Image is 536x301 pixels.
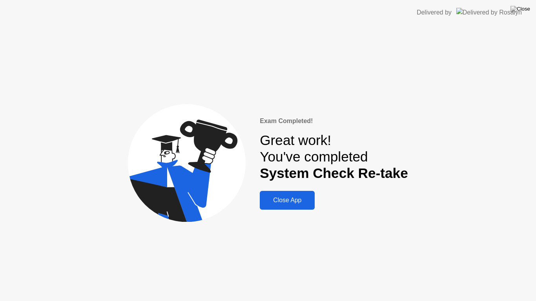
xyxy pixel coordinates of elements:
[260,191,315,210] button: Close App
[417,8,452,17] div: Delivered by
[456,8,522,17] img: Delivered by Rosalyn
[260,132,408,182] div: Great work! You've completed
[510,6,530,12] img: Close
[260,116,408,126] div: Exam Completed!
[262,197,312,204] div: Close App
[260,165,408,181] b: System Check Re-take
